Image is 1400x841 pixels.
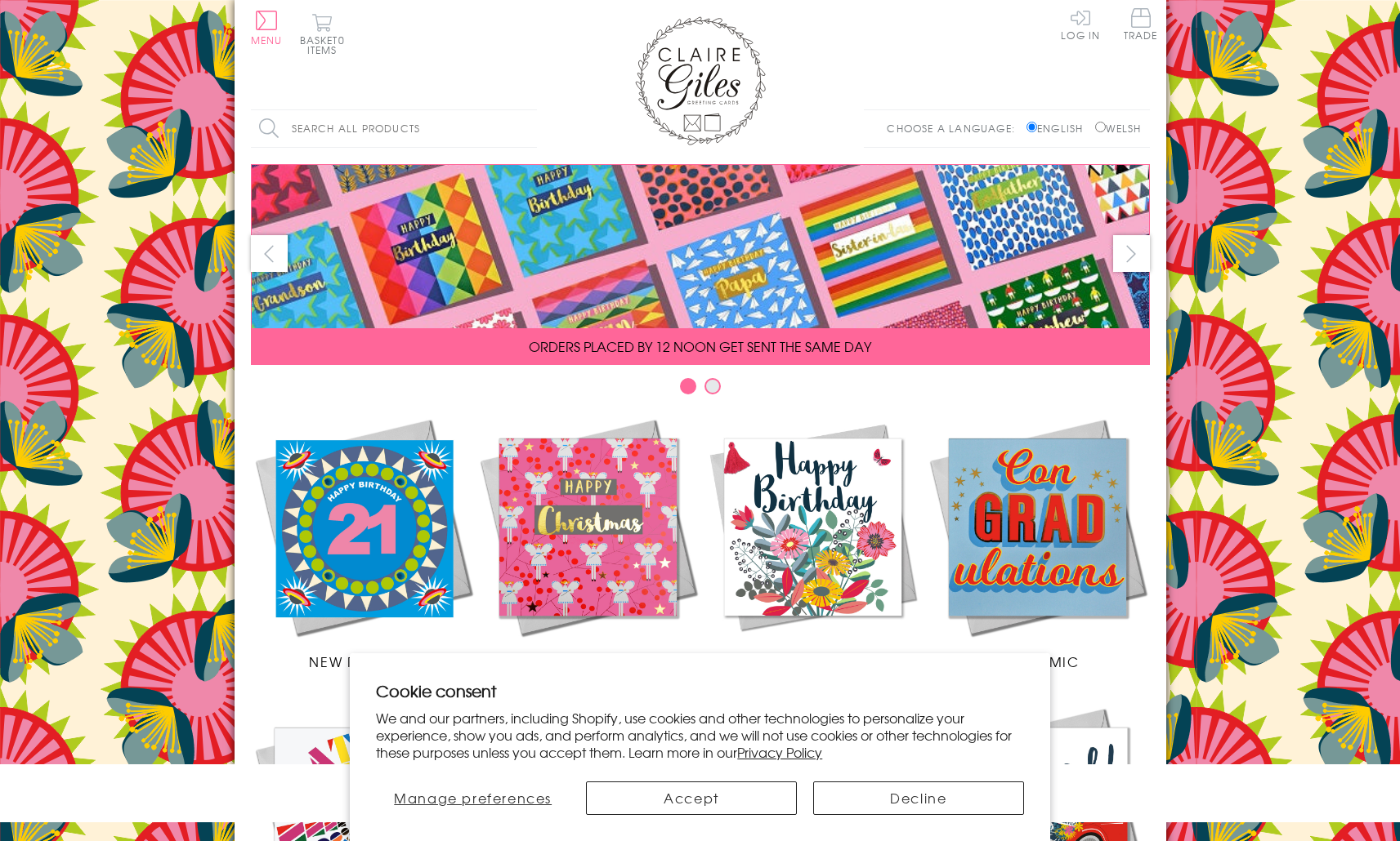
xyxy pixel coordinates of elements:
button: Manage preferences [376,781,570,815]
button: Accept [586,781,797,815]
button: Menu [251,11,283,45]
img: Claire Giles Greetings Cards [635,16,766,145]
a: Academic [925,415,1150,671]
label: English [1027,121,1091,136]
input: Search [521,110,537,147]
h2: Cookie consent [376,679,1024,702]
label: Welsh [1095,121,1142,136]
button: next [1113,235,1150,272]
span: Trade [1124,8,1158,40]
button: Decline [813,781,1024,815]
span: Christmas [546,652,629,671]
a: Christmas [476,415,700,671]
span: Birthdays [773,652,852,671]
button: Carousel Page 1 (Current Slide) [680,378,696,394]
a: Birthdays [700,415,925,671]
span: ORDERS PLACED BY 12 NOON GET SENT THE SAME DAY [529,336,871,356]
button: Basket0 items [300,13,345,55]
span: 0 items [307,33,345,57]
div: Carousel Pagination [251,377,1150,403]
input: Welsh [1095,122,1106,132]
a: Log In [1061,8,1100,40]
span: Academic [995,652,1080,671]
a: Privacy Policy [737,742,822,762]
span: Menu [251,33,283,47]
span: Manage preferences [394,788,552,808]
a: Trade [1124,8,1158,43]
p: Choose a language: [887,121,1023,136]
a: New Releases [251,415,476,671]
span: New Releases [309,652,416,671]
button: Carousel Page 2 [704,378,721,394]
p: We and our partners, including Shopify, use cookies and other technologies to personalize your ex... [376,710,1024,760]
input: Search all products [251,110,537,147]
input: English [1027,122,1037,132]
button: prev [251,235,288,272]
